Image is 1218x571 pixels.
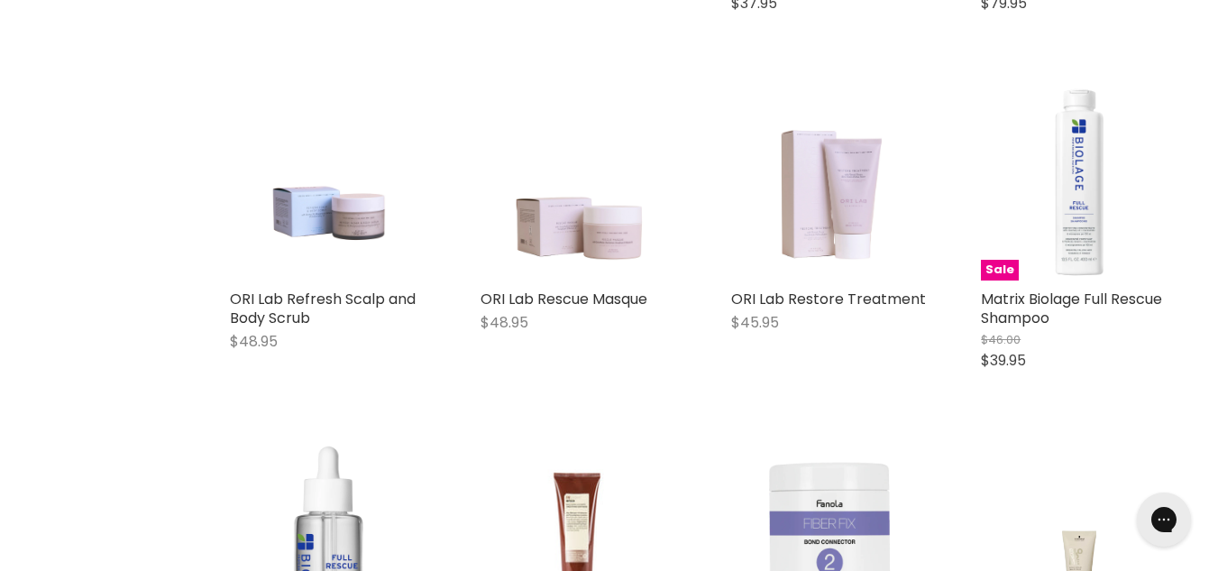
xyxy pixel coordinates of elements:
span: $48.95 [481,312,528,333]
span: $45.95 [731,312,779,333]
a: ORI Lab Restore Treatment [731,289,926,309]
a: Matrix Biolage Full Rescue Shampoo [981,289,1162,328]
img: ORI Lab Rescue Masque [500,85,657,281]
img: ORI Lab Restore Treatment [750,85,907,281]
a: Matrix Biolage Full Rescue ShampooSale [981,85,1177,281]
span: $48.95 [230,331,278,352]
a: ORI Lab Restore Treatment [731,85,928,281]
iframe: Gorgias live chat messenger [1128,486,1200,553]
a: ORI Lab Rescue Masque [481,85,677,281]
a: ORI Lab Refresh Scalp and Body Scrub [230,85,426,281]
span: $39.95 [981,350,1026,371]
img: ORI Lab Refresh Scalp and Body Scrub [250,85,407,281]
img: Matrix Biolage Full Rescue Shampoo [981,85,1177,281]
span: $46.00 [981,331,1021,348]
span: Sale [981,260,1019,281]
a: ORI Lab Rescue Masque [481,289,647,309]
a: ORI Lab Refresh Scalp and Body Scrub [230,289,416,328]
